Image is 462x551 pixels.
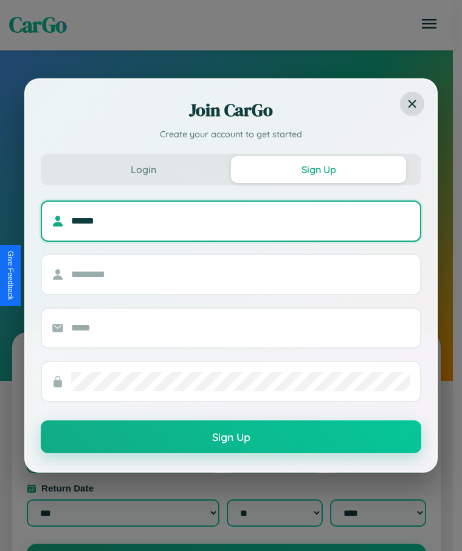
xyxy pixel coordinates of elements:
button: Sign Up [41,420,421,453]
div: Give Feedback [6,251,15,300]
button: Sign Up [231,156,406,183]
button: Login [56,156,231,183]
p: Create your account to get started [41,128,421,142]
h2: Join CarGo [41,98,421,122]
